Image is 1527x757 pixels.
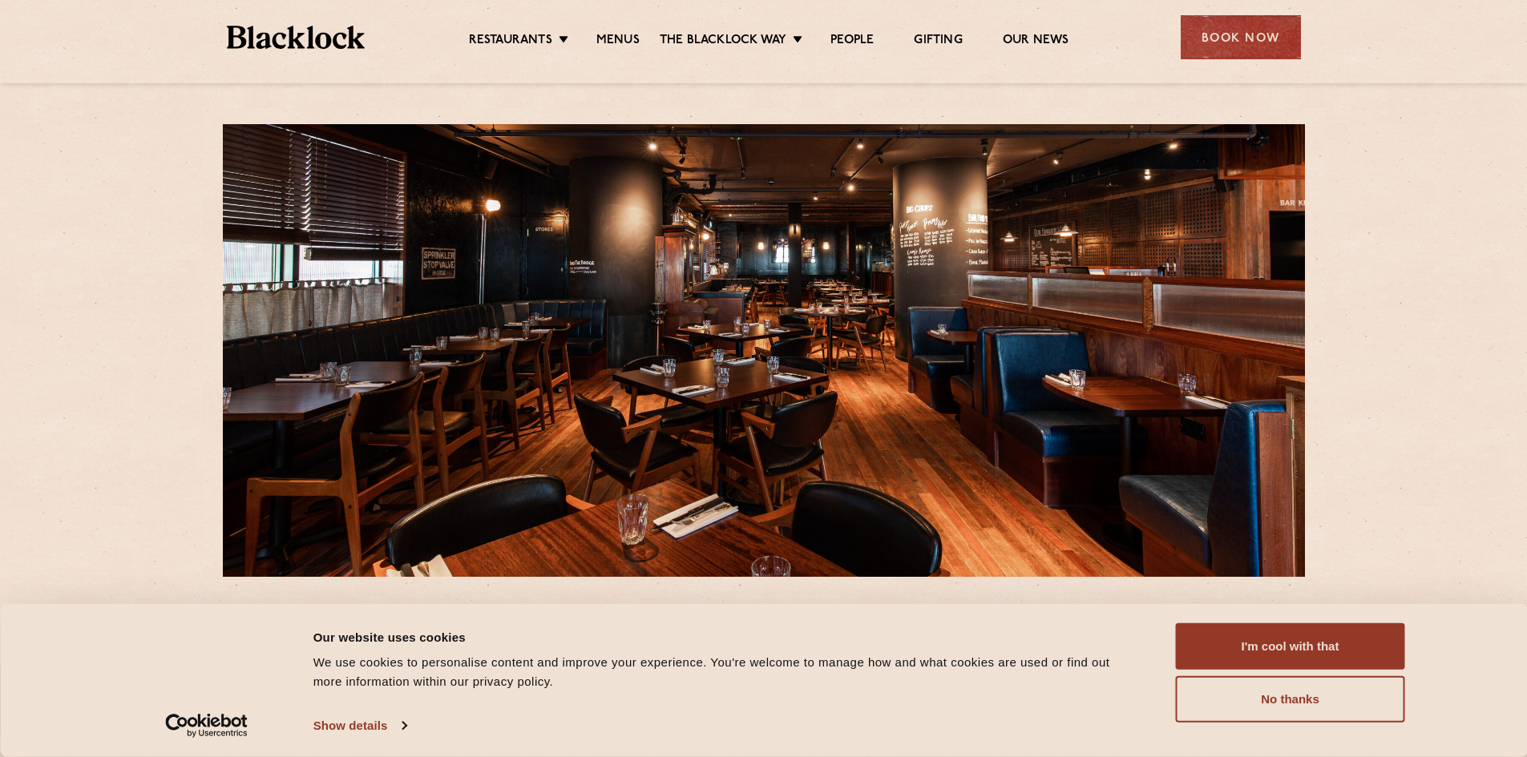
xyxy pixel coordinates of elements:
a: Gifting [914,33,962,50]
a: Show details [313,714,406,738]
div: Our website uses cookies [313,627,1140,646]
a: Restaurants [469,33,552,50]
a: The Blacklock Way [660,33,786,50]
button: No thanks [1176,676,1405,723]
a: Usercentrics Cookiebot - opens in a new window [136,714,277,738]
a: Our News [1003,33,1069,50]
a: Menus [596,33,640,50]
a: People [830,33,874,50]
button: I'm cool with that [1176,623,1405,670]
div: Book Now [1181,15,1301,59]
img: BL_Textured_Logo-footer-cropped.svg [227,26,366,49]
div: We use cookies to personalise content and improve your experience. You're welcome to manage how a... [313,653,1140,691]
